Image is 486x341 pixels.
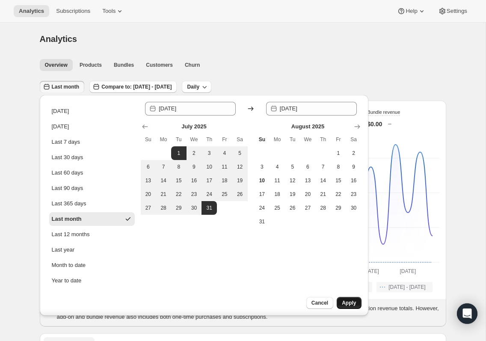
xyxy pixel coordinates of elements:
button: Monday July 14 2025 [156,174,171,187]
span: Th [205,136,213,143]
button: Last month [49,212,135,226]
button: Thursday August 14 2025 [315,174,331,187]
span: Daily [187,83,199,90]
button: Year to date [49,274,135,288]
span: 27 [144,205,153,211]
span: 16 [190,177,199,184]
button: Saturday August 2 2025 [346,146,362,160]
button: Thursday August 21 2025 [315,187,331,201]
span: 26 [236,191,244,198]
span: 26 [288,205,297,211]
button: Monday August 18 2025 [270,187,285,201]
span: Help [406,8,417,15]
span: Apply [342,299,356,306]
button: Last 30 days [49,151,135,164]
span: 1 [334,150,343,157]
button: Monday July 7 2025 [156,160,171,174]
span: 17 [205,177,213,184]
th: Sunday [255,133,270,146]
button: Cancel [306,297,333,309]
span: 4 [220,150,229,157]
button: Tuesday July 29 2025 [171,201,187,215]
div: [DATE] [52,122,69,131]
span: Fr [220,136,229,143]
button: Wednesday July 30 2025 [187,201,202,215]
button: Last 365 days [49,197,135,211]
button: Sunday August 3 2025 [255,160,270,174]
th: Wednesday [300,133,316,146]
span: 13 [304,177,312,184]
span: 11 [220,163,229,170]
button: Friday August 15 2025 [331,174,346,187]
span: Su [258,136,267,143]
div: Last 365 days [52,199,86,208]
span: 10 [205,163,213,170]
span: Compare to: [DATE] - [DATE] [101,83,172,90]
button: Tuesday August 12 2025 [285,174,300,187]
span: Mo [273,136,282,143]
span: 12 [236,163,244,170]
span: 9 [350,163,358,170]
th: Monday [156,133,171,146]
span: 15 [334,177,343,184]
button: Last year [49,243,135,257]
span: 20 [304,191,312,198]
span: Mo [159,136,168,143]
th: Saturday [232,133,248,146]
span: Bundle revenue [367,110,400,115]
div: Last 60 days [52,169,83,177]
button: Start of range Tuesday July 1 2025 [171,146,187,160]
span: 2 [350,150,358,157]
button: Saturday August 23 2025 [346,187,362,201]
span: 25 [220,191,229,198]
span: 9 [190,163,199,170]
button: Monday July 21 2025 [156,187,171,201]
th: Tuesday [171,133,187,146]
th: Saturday [346,133,362,146]
span: 27 [304,205,312,211]
button: End of range Thursday July 31 2025 [202,201,217,215]
span: Analytics [40,34,77,44]
th: Friday [331,133,346,146]
span: 13 [144,177,153,184]
button: Month to date [49,258,135,272]
span: 14 [159,177,168,184]
button: Last 12 months [49,228,135,241]
button: Last month [40,81,85,93]
span: 29 [175,205,183,211]
button: [DATE] - [DATE] [376,282,432,292]
span: 24 [258,205,267,211]
button: Last 60 days [49,166,135,180]
button: Wednesday August 6 2025 [300,160,316,174]
span: Sa [350,136,358,143]
span: We [190,136,199,143]
span: Su [144,136,153,143]
button: Friday July 18 2025 [217,174,232,187]
th: Tuesday [285,133,300,146]
button: Friday August 29 2025 [331,201,346,215]
span: 14 [319,177,327,184]
span: 6 [304,163,312,170]
button: Friday August 1 2025 [331,146,346,160]
button: [DATE] [49,120,135,133]
span: 3 [258,163,267,170]
button: Thursday July 17 2025 [202,174,217,187]
span: 1 [175,150,183,157]
span: We [304,136,312,143]
div: Open Intercom Messenger [457,303,477,324]
span: 18 [273,191,282,198]
button: Thursday July 3 2025 [202,146,217,160]
span: 15 [175,177,183,184]
span: Last month [52,83,80,90]
button: Show next month, September 2025 [351,121,363,133]
span: Fr [334,136,343,143]
button: Sunday August 24 2025 [255,201,270,215]
span: Products [80,62,102,68]
div: Last 30 days [52,153,83,162]
button: Compare to: [DATE] - [DATE] [89,81,177,93]
button: Saturday August 30 2025 [346,201,362,215]
button: Saturday August 16 2025 [346,174,362,187]
span: 18 [220,177,229,184]
span: 31 [258,218,267,225]
button: Saturday July 19 2025 [232,174,248,187]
